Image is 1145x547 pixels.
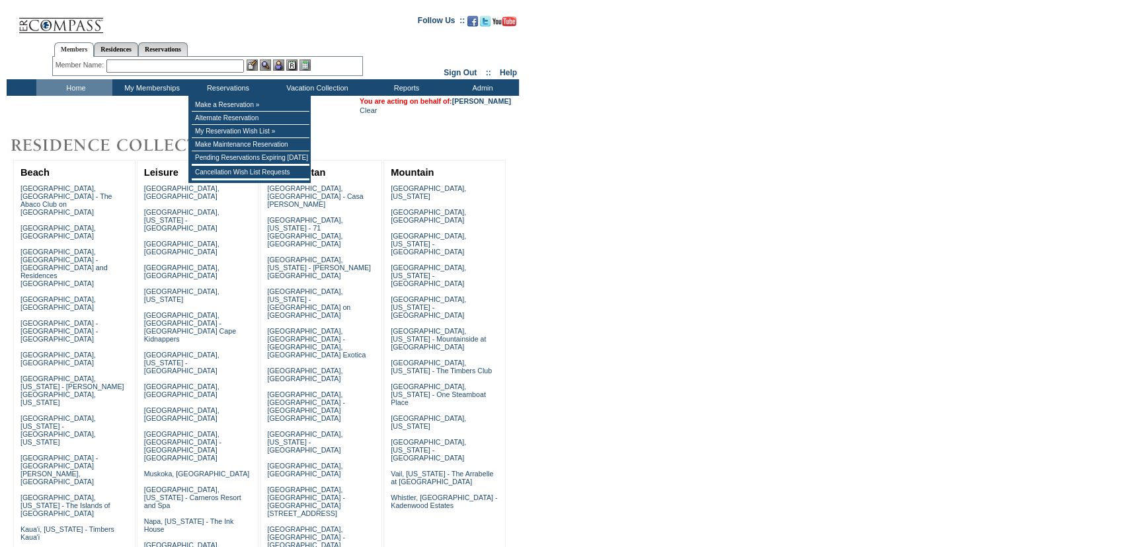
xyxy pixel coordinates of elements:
[267,216,342,248] a: [GEOGRAPHIC_DATA], [US_STATE] - 71 [GEOGRAPHIC_DATA], [GEOGRAPHIC_DATA]
[391,264,466,287] a: [GEOGRAPHIC_DATA], [US_STATE] - [GEOGRAPHIC_DATA]
[20,184,112,216] a: [GEOGRAPHIC_DATA], [GEOGRAPHIC_DATA] - The Abaco Club on [GEOGRAPHIC_DATA]
[267,367,342,383] a: [GEOGRAPHIC_DATA], [GEOGRAPHIC_DATA]
[138,42,188,56] a: Reservations
[192,166,309,179] td: Cancellation Wish List Requests
[391,383,486,406] a: [GEOGRAPHIC_DATA], [US_STATE] - One Steamboat Place
[20,319,98,343] a: [GEOGRAPHIC_DATA] - [GEOGRAPHIC_DATA] - [GEOGRAPHIC_DATA]
[192,112,309,125] td: Alternate Reservation
[267,256,371,279] a: [GEOGRAPHIC_DATA], [US_STATE] - [PERSON_NAME][GEOGRAPHIC_DATA]
[20,167,50,178] a: Beach
[391,438,466,462] a: [GEOGRAPHIC_DATA], [US_STATE] - [GEOGRAPHIC_DATA]
[267,184,363,208] a: [GEOGRAPHIC_DATA], [GEOGRAPHIC_DATA] - Casa [PERSON_NAME]
[500,68,517,77] a: Help
[493,17,516,26] img: Subscribe to our YouTube Channel
[144,406,219,422] a: [GEOGRAPHIC_DATA], [GEOGRAPHIC_DATA]
[7,132,264,159] img: Destinations by Exclusive Resorts
[20,351,96,367] a: [GEOGRAPHIC_DATA], [GEOGRAPHIC_DATA]
[391,295,466,319] a: [GEOGRAPHIC_DATA], [US_STATE] - [GEOGRAPHIC_DATA]
[264,79,367,96] td: Vacation Collection
[391,493,497,509] a: Whistler, [GEOGRAPHIC_DATA] - Kadenwood Estates
[192,98,309,112] td: Make a Reservation »
[144,470,249,478] a: Muskoka, [GEOGRAPHIC_DATA]
[486,68,491,77] span: ::
[444,68,477,77] a: Sign Out
[260,59,271,71] img: View
[144,287,219,303] a: [GEOGRAPHIC_DATA], [US_STATE]
[267,390,344,422] a: [GEOGRAPHIC_DATA], [GEOGRAPHIC_DATA] - [GEOGRAPHIC_DATA] [GEOGRAPHIC_DATA]
[144,184,219,200] a: [GEOGRAPHIC_DATA], [GEOGRAPHIC_DATA]
[467,16,478,26] img: Become our fan on Facebook
[20,414,96,446] a: [GEOGRAPHIC_DATA], [US_STATE] - [GEOGRAPHIC_DATA], [US_STATE]
[480,20,491,28] a: Follow us on Twitter
[267,486,344,517] a: [GEOGRAPHIC_DATA], [GEOGRAPHIC_DATA] - [GEOGRAPHIC_DATA][STREET_ADDRESS]
[367,79,443,96] td: Reports
[144,517,234,533] a: Napa, [US_STATE] - The Ink House
[20,295,96,311] a: [GEOGRAPHIC_DATA], [GEOGRAPHIC_DATA]
[273,59,284,71] img: Impersonate
[94,42,138,56] a: Residences
[299,59,311,71] img: b_calculator.gif
[144,351,219,375] a: [GEOGRAPHIC_DATA], [US_STATE] - [GEOGRAPHIC_DATA]
[20,248,108,287] a: [GEOGRAPHIC_DATA], [GEOGRAPHIC_DATA] - [GEOGRAPHIC_DATA] and Residences [GEOGRAPHIC_DATA]
[20,224,96,240] a: [GEOGRAPHIC_DATA], [GEOGRAPHIC_DATA]
[493,20,516,28] a: Subscribe to our YouTube Channel
[480,16,491,26] img: Follow us on Twitter
[144,167,178,178] a: Leisure
[267,462,342,478] a: [GEOGRAPHIC_DATA], [GEOGRAPHIC_DATA]
[144,240,219,256] a: [GEOGRAPHIC_DATA], [GEOGRAPHIC_DATA]
[56,59,106,71] div: Member Name:
[112,79,188,96] td: My Memberships
[36,79,112,96] td: Home
[144,430,221,462] a: [GEOGRAPHIC_DATA], [GEOGRAPHIC_DATA] - [GEOGRAPHIC_DATA] [GEOGRAPHIC_DATA]
[391,232,466,256] a: [GEOGRAPHIC_DATA], [US_STATE] - [GEOGRAPHIC_DATA]
[144,264,219,279] a: [GEOGRAPHIC_DATA], [GEOGRAPHIC_DATA]
[144,383,219,398] a: [GEOGRAPHIC_DATA], [GEOGRAPHIC_DATA]
[267,430,342,454] a: [GEOGRAPHIC_DATA], [US_STATE] - [GEOGRAPHIC_DATA]
[391,208,466,224] a: [GEOGRAPHIC_DATA], [GEOGRAPHIC_DATA]
[267,287,350,319] a: [GEOGRAPHIC_DATA], [US_STATE] - [GEOGRAPHIC_DATA] on [GEOGRAPHIC_DATA]
[20,493,110,517] a: [GEOGRAPHIC_DATA], [US_STATE] - The Islands of [GEOGRAPHIC_DATA]
[192,138,309,151] td: Make Maintenance Reservation
[20,375,124,406] a: [GEOGRAPHIC_DATA], [US_STATE] - [PERSON_NAME][GEOGRAPHIC_DATA], [US_STATE]
[391,470,493,486] a: Vail, [US_STATE] - The Arrabelle at [GEOGRAPHIC_DATA]
[20,454,98,486] a: [GEOGRAPHIC_DATA] - [GEOGRAPHIC_DATA][PERSON_NAME], [GEOGRAPHIC_DATA]
[18,7,104,34] img: Compass Home
[360,106,377,114] a: Clear
[452,97,511,105] a: [PERSON_NAME]
[391,184,466,200] a: [GEOGRAPHIC_DATA], [US_STATE]
[267,327,366,359] a: [GEOGRAPHIC_DATA], [GEOGRAPHIC_DATA] - [GEOGRAPHIC_DATA], [GEOGRAPHIC_DATA] Exotica
[247,59,258,71] img: b_edit.gif
[391,327,486,351] a: [GEOGRAPHIC_DATA], [US_STATE] - Mountainside at [GEOGRAPHIC_DATA]
[360,97,511,105] span: You are acting on behalf of:
[391,414,466,430] a: [GEOGRAPHIC_DATA], [US_STATE]
[286,59,297,71] img: Reservations
[54,42,95,57] a: Members
[144,486,241,509] a: [GEOGRAPHIC_DATA], [US_STATE] - Carneros Resort and Spa
[192,125,309,138] td: My Reservation Wish List »
[192,151,309,164] td: Pending Reservations Expiring [DATE]
[391,359,492,375] a: [GEOGRAPHIC_DATA], [US_STATE] - The Timbers Club
[467,20,478,28] a: Become our fan on Facebook
[20,525,114,541] a: Kaua'i, [US_STATE] - Timbers Kaua'i
[188,79,264,96] td: Reservations
[144,311,236,343] a: [GEOGRAPHIC_DATA], [GEOGRAPHIC_DATA] - [GEOGRAPHIC_DATA] Cape Kidnappers
[391,167,434,178] a: Mountain
[144,208,219,232] a: [GEOGRAPHIC_DATA], [US_STATE] - [GEOGRAPHIC_DATA]
[418,15,465,30] td: Follow Us ::
[443,79,519,96] td: Admin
